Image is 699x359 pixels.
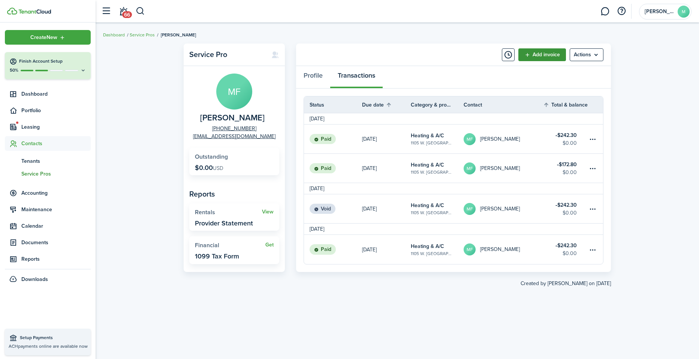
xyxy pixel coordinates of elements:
[304,194,362,223] a: Void
[21,90,91,98] span: Dashboard
[195,242,265,249] widget-stats-title: Financial
[411,209,452,216] table-subtitle: 1105 W. [GEOGRAPHIC_DATA]
[411,250,452,257] table-subtitle: 1105 W. [GEOGRAPHIC_DATA]
[213,164,223,172] span: USD
[464,162,476,174] avatar-text: MF
[216,74,252,110] avatar-text: MF
[411,140,452,146] table-subtitle: 1105 W. [GEOGRAPHIC_DATA]
[21,157,91,165] span: Tenants
[304,125,362,153] a: Paid
[21,239,91,246] span: Documents
[411,242,444,250] table-info-title: Heating & A/C
[645,9,675,14] span: Michael
[5,30,91,45] button: Open menu
[411,154,464,183] a: Heating & A/C1105 W. [GEOGRAPHIC_DATA]
[362,100,411,109] th: Sort
[310,163,336,174] status: Paid
[570,48,603,61] menu-btn: Actions
[464,243,476,255] avatar-text: MF
[195,152,228,161] span: Outstanding
[411,235,464,264] a: Heating & A/C1105 W. [GEOGRAPHIC_DATA]
[464,154,543,183] a: MF[PERSON_NAME]
[189,188,279,200] panel-main-subtitle: Reports
[555,242,577,249] table-amount-title: $242.30
[615,5,628,18] button: Open resource center
[598,2,612,21] a: Messaging
[362,135,377,143] p: [DATE]
[310,134,336,144] status: Paid
[543,100,588,109] th: Sort
[480,246,520,252] table-profile-info-text: [PERSON_NAME]
[304,185,330,192] td: [DATE]
[296,66,330,89] a: Profile
[20,334,87,342] span: Setup Payments
[195,164,223,171] p: $0.00
[563,209,577,217] table-amount-description: $0.00
[184,272,611,287] created-at: Created by [PERSON_NAME] on [DATE]
[563,249,577,257] table-amount-description: $0.00
[5,252,91,266] a: Reports
[480,206,520,212] table-profile-info-text: [PERSON_NAME]
[411,132,444,140] table-info-title: Heating & A/C
[193,132,275,140] a: [EMAIL_ADDRESS][DOMAIN_NAME]
[136,5,145,18] button: Search
[21,275,48,283] span: Downloads
[21,107,91,114] span: Portfolio
[99,4,113,18] button: Open sidebar
[304,235,362,264] a: Paid
[411,125,464,153] a: Heating & A/C1105 W. [GEOGRAPHIC_DATA]
[5,52,91,79] button: Finish Account Setup50%
[200,113,265,123] span: Michael Fugate
[464,235,543,264] a: MF[PERSON_NAME]
[411,169,452,176] table-subtitle: 1105 W. [GEOGRAPHIC_DATA]
[362,125,411,153] a: [DATE]
[543,235,588,264] a: $242.30$0.00
[195,252,239,260] widget-stats-description: 1099 Tax Form
[362,154,411,183] a: [DATE]
[411,161,444,169] table-info-title: Heating & A/C
[130,32,155,38] a: Service Pros
[310,244,336,255] status: Paid
[411,201,444,209] table-info-title: Heating & A/C
[362,194,411,223] a: [DATE]
[304,225,330,233] td: [DATE]
[543,154,588,183] a: $172.80$0.00
[262,209,274,215] a: View
[212,125,256,132] a: [PHONE_NUMBER]
[411,101,464,109] th: Category & property
[464,203,476,215] avatar-text: MF
[480,136,520,142] table-profile-info-text: [PERSON_NAME]
[103,32,125,38] a: Dashboard
[464,101,543,109] th: Contact
[362,205,377,213] p: [DATE]
[21,222,91,230] span: Calendar
[362,235,411,264] a: [DATE]
[21,189,91,197] span: Accounting
[570,48,603,61] button: Open menu
[21,170,91,178] span: Service Pros
[265,242,274,248] a: Get
[195,209,262,216] widget-stats-title: Rentals
[5,87,91,101] a: Dashboard
[21,140,91,147] span: Contacts
[362,164,377,172] p: [DATE]
[18,343,88,350] span: payments online are available now
[563,168,577,176] table-amount-description: $0.00
[518,48,566,61] a: Add invoice
[21,206,91,213] span: Maintenance
[310,204,335,214] status: Void
[5,329,91,355] a: Setup PaymentsACHpayments online are available now
[543,125,588,153] a: $242.30$0.00
[18,9,51,14] img: TenantCloud
[464,194,543,223] a: MF[PERSON_NAME]
[122,11,132,18] span: 66
[161,32,196,38] span: [PERSON_NAME]
[5,167,91,180] a: Service Pros
[7,8,17,15] img: TenantCloud
[678,6,690,18] avatar-text: M
[5,155,91,167] a: Tenants
[543,194,588,223] a: $242.30$0.00
[557,161,577,168] table-amount-title: $172.80
[304,101,362,109] th: Status
[362,246,377,254] p: [DATE]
